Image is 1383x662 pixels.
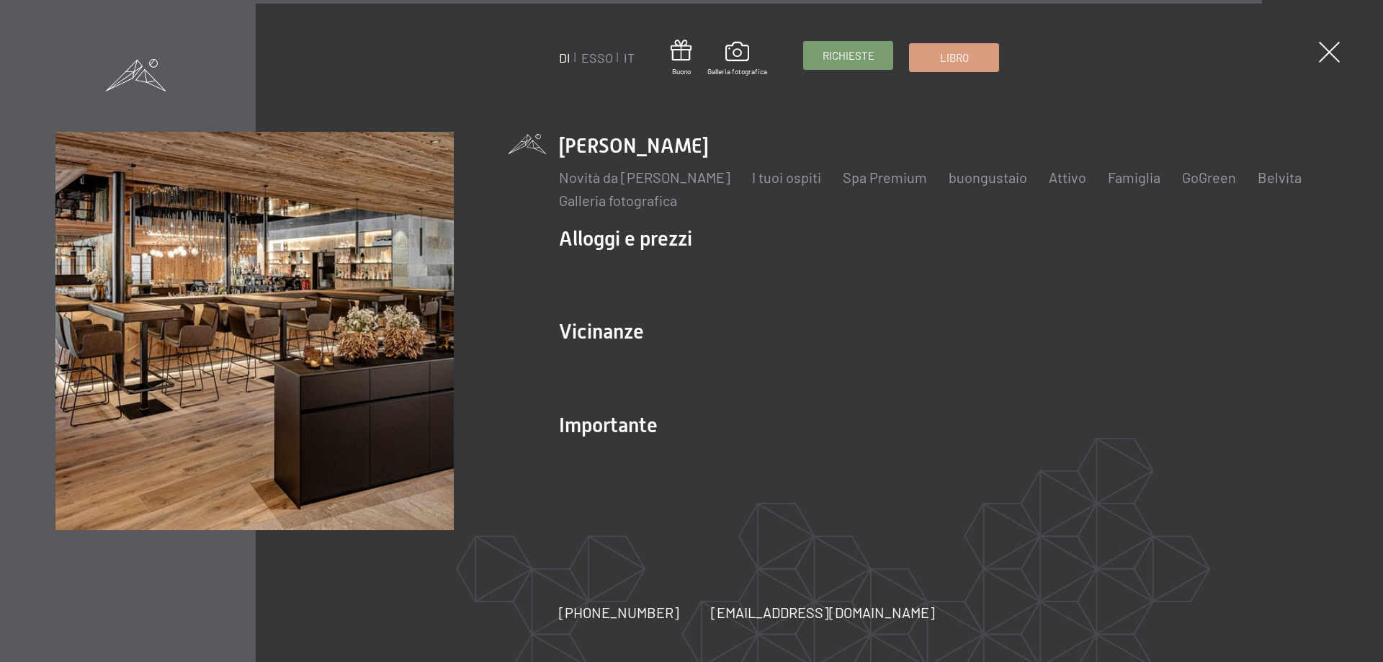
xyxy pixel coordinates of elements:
a: Attivo [1049,169,1086,186]
font: Galleria fotografica [707,67,767,76]
font: [EMAIL_ADDRESS][DOMAIN_NAME] [711,604,935,621]
a: Richieste [804,42,892,69]
a: Novità da [PERSON_NAME] [559,169,730,186]
a: GoGreen [1182,169,1236,186]
a: DI [559,50,570,66]
font: Richieste [823,49,874,62]
a: Galleria fotografica [707,42,767,76]
a: [PHONE_NUMBER] [559,602,679,622]
font: Buono [672,67,691,76]
a: Spa Premium [843,169,927,186]
font: [PHONE_NUMBER] [559,604,679,621]
a: Buono [671,40,691,76]
a: [EMAIL_ADDRESS][DOMAIN_NAME] [711,602,935,622]
a: Famiglia [1108,169,1160,186]
font: Libro [940,51,969,64]
a: Belvita [1258,169,1302,186]
a: Galleria fotografica [559,192,677,209]
a: buongustaio [949,169,1027,186]
a: IT [624,50,635,66]
a: Libro [910,44,998,71]
a: I tuoi ospiti [752,169,821,186]
a: ESSO [581,50,613,66]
